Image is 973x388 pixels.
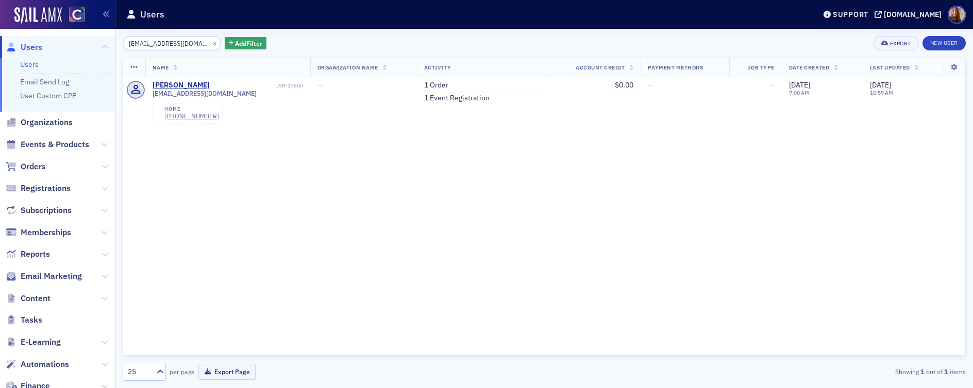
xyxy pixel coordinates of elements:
[833,10,868,19] div: Support
[948,6,966,24] span: Profile
[170,367,195,376] label: per page
[692,367,966,376] div: Showing out of items
[6,359,69,370] a: Automations
[6,271,82,282] a: Email Marketing
[62,7,85,24] a: View Homepage
[919,367,926,376] strong: 1
[769,80,775,90] span: —
[615,80,633,90] span: $0.00
[6,227,71,238] a: Memberships
[6,139,89,150] a: Events & Products
[648,80,653,90] span: —
[6,205,72,216] a: Subscriptions
[576,64,625,71] span: Account Credit
[6,42,42,53] a: Users
[6,249,50,260] a: Reports
[211,82,303,89] div: USR-17600
[153,64,169,71] span: Name
[21,161,46,172] span: Orders
[870,80,891,90] span: [DATE]
[943,367,950,376] strong: 1
[21,337,61,348] span: E-Learning
[153,90,257,97] span: [EMAIL_ADDRESS][DOMAIN_NAME]
[875,11,945,18] button: [DOMAIN_NAME]
[21,183,71,194] span: Registrations
[21,117,73,128] span: Organizations
[870,89,893,96] time: 10:59 AM
[14,7,62,24] img: SailAMX
[210,38,220,47] button: ×
[20,77,69,86] a: Email Send Log
[6,337,61,348] a: E-Learning
[21,314,42,326] span: Tasks
[198,364,256,380] button: Export Page
[870,64,910,71] span: Last Updated
[164,112,219,120] a: [PHONE_NUMBER]
[424,64,451,71] span: Activity
[164,106,219,112] div: home
[128,366,150,377] div: 25
[21,227,71,238] span: Memberships
[317,80,323,90] span: —
[153,81,210,90] a: [PERSON_NAME]
[922,36,966,50] a: New User
[21,293,51,304] span: Content
[21,359,69,370] span: Automations
[789,89,809,96] time: 7:00 AM
[6,293,51,304] a: Content
[140,8,164,21] h1: Users
[424,94,490,103] a: 1 Event Registration
[235,39,262,48] span: Add Filter
[884,10,942,19] div: [DOMAIN_NAME]
[6,161,46,172] a: Orders
[21,205,72,216] span: Subscriptions
[6,183,71,194] a: Registrations
[225,37,267,50] button: AddFilter
[21,139,89,150] span: Events & Products
[21,249,50,260] span: Reports
[789,64,829,71] span: Date Created
[20,91,76,100] a: User Custom CPE
[123,36,221,50] input: Search…
[69,7,85,23] img: SailAMX
[424,81,448,90] a: 1 Order
[6,314,42,326] a: Tasks
[648,64,703,71] span: Payment Methods
[789,80,810,90] span: [DATE]
[874,36,918,50] button: Export
[748,64,775,71] span: Job Type
[6,117,73,128] a: Organizations
[21,42,42,53] span: Users
[890,41,911,46] div: Export
[21,271,82,282] span: Email Marketing
[20,60,39,69] a: Users
[317,64,378,71] span: Organization Name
